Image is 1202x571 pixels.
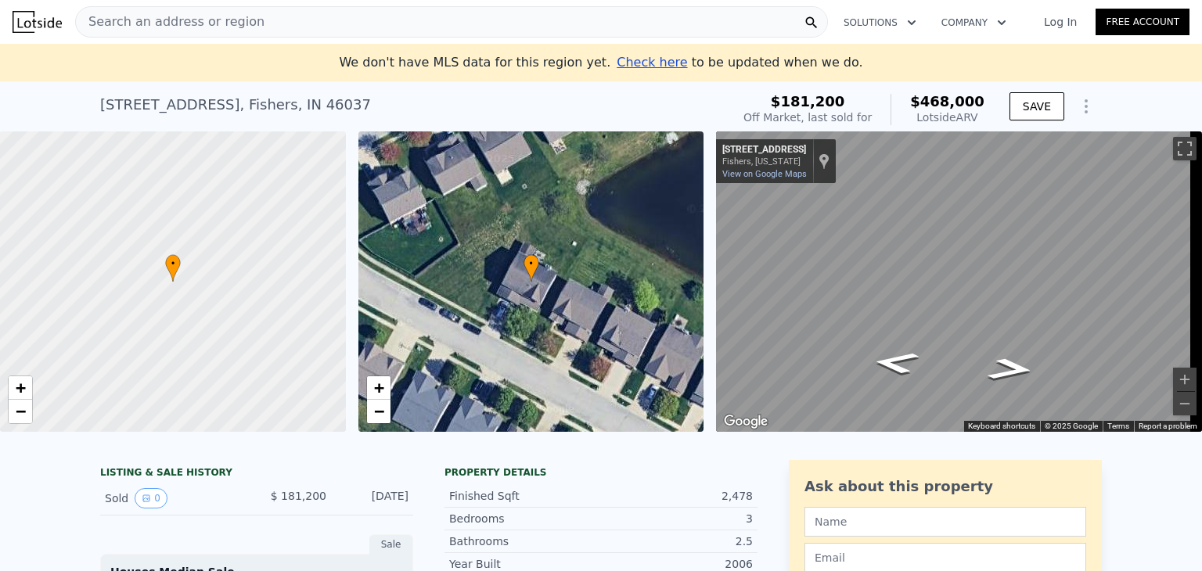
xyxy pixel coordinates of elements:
[524,254,539,282] div: •
[9,400,32,423] a: Zoom out
[720,411,772,432] img: Google
[100,94,371,116] div: [STREET_ADDRESS] , Fishers , IN 46037
[271,490,326,502] span: $ 181,200
[524,257,539,271] span: •
[1071,91,1102,122] button: Show Options
[831,9,929,37] button: Solutions
[968,353,1054,386] path: Go East, Long Lake Ln
[367,376,390,400] a: Zoom in
[819,153,830,170] a: Show location on map
[771,93,845,110] span: $181,200
[16,378,26,397] span: +
[100,466,413,482] div: LISTING & SALE HISTORY
[13,11,62,33] img: Lotside
[852,346,938,379] path: Go Northwest, Long Lake Ln
[601,533,753,549] div: 2.5
[716,131,1202,432] div: Map
[449,533,601,549] div: Bathrooms
[373,378,383,397] span: +
[9,376,32,400] a: Zoom in
[1173,137,1197,160] button: Toggle fullscreen view
[716,131,1202,432] div: Street View
[339,53,862,72] div: We don't have MLS data for this region yet.
[910,110,984,125] div: Lotside ARV
[601,511,753,526] div: 3
[1139,422,1197,430] a: Report a problem
[165,254,181,282] div: •
[367,400,390,423] a: Zoom out
[720,411,772,432] a: Open this area in Google Maps (opens a new window)
[1096,9,1189,35] a: Free Account
[910,93,984,110] span: $468,000
[968,421,1035,432] button: Keyboard shortcuts
[1009,92,1064,120] button: SAVE
[601,488,753,504] div: 2,478
[617,55,687,70] span: Check here
[135,488,167,508] button: View historical data
[105,488,244,508] div: Sold
[369,534,413,555] div: Sale
[16,401,26,421] span: −
[165,257,181,271] span: •
[929,9,1019,37] button: Company
[449,511,601,526] div: Bedrooms
[1045,422,1098,430] span: © 2025 Google
[444,466,758,479] div: Property details
[1173,368,1197,391] button: Zoom in
[804,476,1086,497] div: Ask about this property
[1107,422,1129,430] a: Terms
[743,110,872,125] div: Off Market, last sold for
[449,488,601,504] div: Finished Sqft
[722,144,806,156] div: [STREET_ADDRESS]
[339,488,408,508] div: [DATE]
[804,507,1086,537] input: Name
[617,53,862,72] div: to be updated when we do.
[722,169,807,179] a: View on Google Maps
[722,156,806,167] div: Fishers, [US_STATE]
[76,13,265,31] span: Search an address or region
[1025,14,1096,30] a: Log In
[373,401,383,421] span: −
[1173,392,1197,415] button: Zoom out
